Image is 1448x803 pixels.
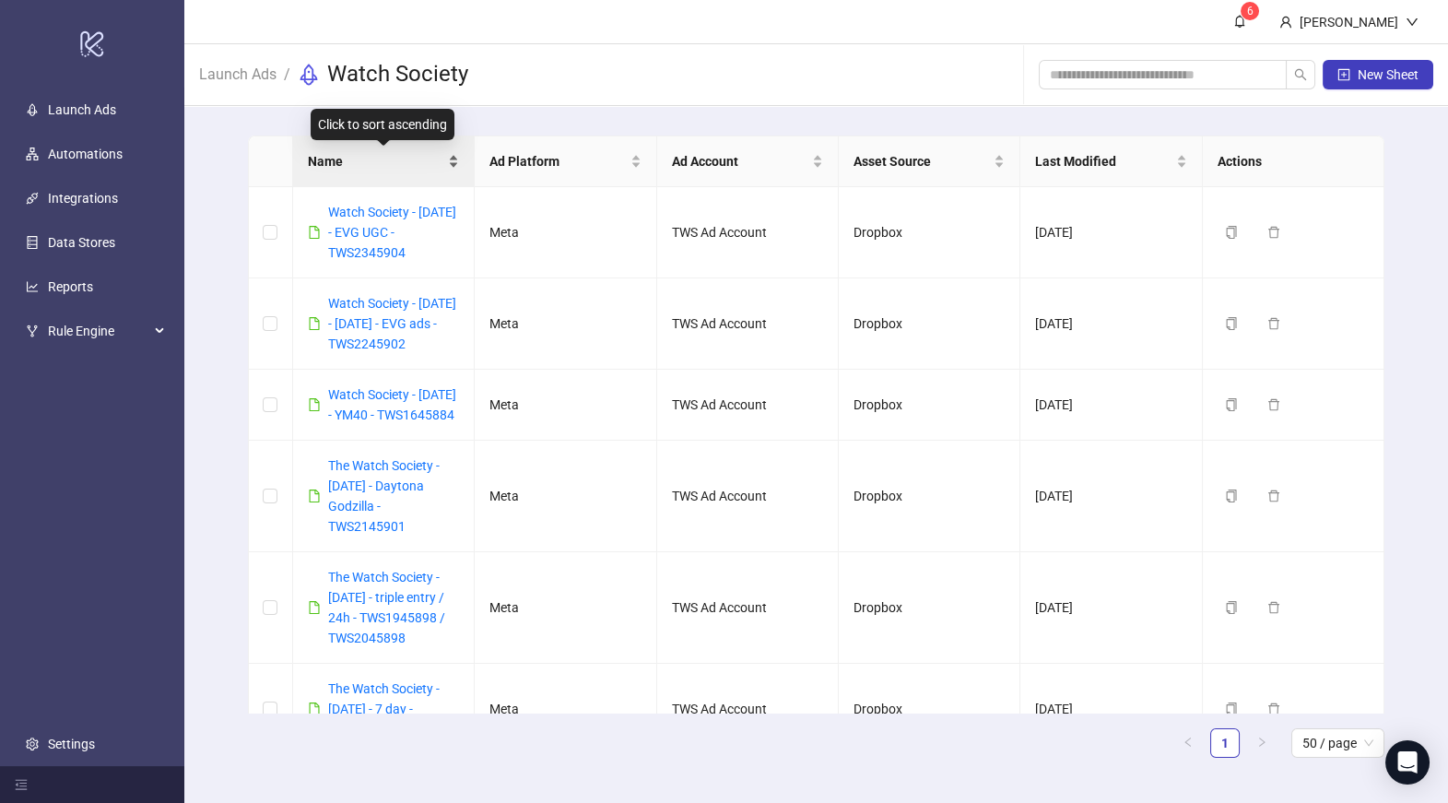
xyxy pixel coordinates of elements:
li: Previous Page [1173,728,1203,758]
button: New Sheet [1323,60,1433,89]
sup: 6 [1241,2,1259,20]
td: TWS Ad Account [657,552,839,664]
th: Ad Account [657,136,839,187]
a: The Watch Society - [DATE] - triple entry / 24h - TWS1945898 / TWS2045898 [328,570,445,645]
span: plus-square [1337,68,1350,81]
span: Ad Account [672,151,808,171]
button: left [1173,728,1203,758]
li: Next Page [1247,728,1277,758]
a: The Watch Society - [DATE] - 7 day - TWS1845894 [328,681,440,737]
a: Automations [48,147,123,161]
a: Watch Society - [DATE] - YM40 - TWS1645884 [328,387,456,422]
span: search [1294,68,1307,81]
a: Launch Ads [195,63,280,83]
span: delete [1267,317,1280,330]
span: Last Modified [1035,151,1171,171]
span: file [308,226,321,239]
td: TWS Ad Account [657,187,839,278]
span: file [308,317,321,330]
a: Reports [48,279,93,294]
span: 6 [1247,5,1254,18]
span: copy [1225,601,1238,614]
td: Dropbox [839,664,1020,755]
div: [PERSON_NAME] [1292,12,1406,32]
span: file [308,601,321,614]
td: TWS Ad Account [657,370,839,441]
span: right [1256,737,1267,748]
td: Dropbox [839,552,1020,664]
span: Ad Platform [489,151,626,171]
span: file [308,398,321,411]
span: Asset Source [853,151,990,171]
a: Launch Ads [48,102,116,117]
span: delete [1267,398,1280,411]
span: delete [1267,226,1280,239]
td: [DATE] [1020,441,1202,552]
td: [DATE] [1020,552,1202,664]
span: file [308,703,321,715]
th: Last Modified [1020,136,1202,187]
td: Dropbox [839,441,1020,552]
span: menu-fold [15,778,28,791]
span: bell [1233,15,1246,28]
td: [DATE] [1020,370,1202,441]
td: TWS Ad Account [657,278,839,370]
span: left [1183,737,1194,748]
button: right [1247,728,1277,758]
span: delete [1267,601,1280,614]
span: delete [1267,490,1280,502]
span: delete [1267,703,1280,715]
td: [DATE] [1020,278,1202,370]
span: rocket [298,64,320,86]
td: TWS Ad Account [657,664,839,755]
div: Click to sort ascending [311,109,454,140]
th: Actions [1203,136,1384,187]
a: Integrations [48,191,118,206]
td: Meta [475,370,656,441]
span: copy [1225,226,1238,239]
a: 1 [1211,729,1239,757]
span: 50 / page [1302,729,1373,757]
a: The Watch Society - [DATE] - Daytona Godzilla - TWS2145901 [328,458,440,534]
td: Meta [475,441,656,552]
th: Name [293,136,475,187]
td: Meta [475,552,656,664]
span: copy [1225,490,1238,502]
span: Name [308,151,444,171]
span: file [308,490,321,502]
div: Page Size [1291,728,1384,758]
span: fork [26,325,39,337]
td: Dropbox [839,278,1020,370]
th: Ad Platform [475,136,656,187]
li: 1 [1210,728,1240,758]
a: Watch Society - [DATE] - [DATE] - EVG ads - TWS2245902 [328,296,456,351]
div: Open Intercom Messenger [1385,740,1430,785]
a: Settings [48,737,95,751]
a: Watch Society - [DATE] - EVG UGC - TWS2345904 [328,205,456,260]
td: Dropbox [839,370,1020,441]
a: Data Stores [48,235,115,250]
span: user [1279,16,1292,29]
th: Asset Source [839,136,1020,187]
td: Meta [475,278,656,370]
span: down [1406,16,1419,29]
td: [DATE] [1020,187,1202,278]
td: Meta [475,664,656,755]
span: New Sheet [1358,67,1419,82]
td: Meta [475,187,656,278]
span: copy [1225,317,1238,330]
span: copy [1225,398,1238,411]
li: / [284,60,290,89]
span: copy [1225,703,1238,715]
span: Rule Engine [48,313,149,349]
td: [DATE] [1020,664,1202,755]
h3: Watch Society [327,60,468,89]
td: TWS Ad Account [657,441,839,552]
td: Dropbox [839,187,1020,278]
